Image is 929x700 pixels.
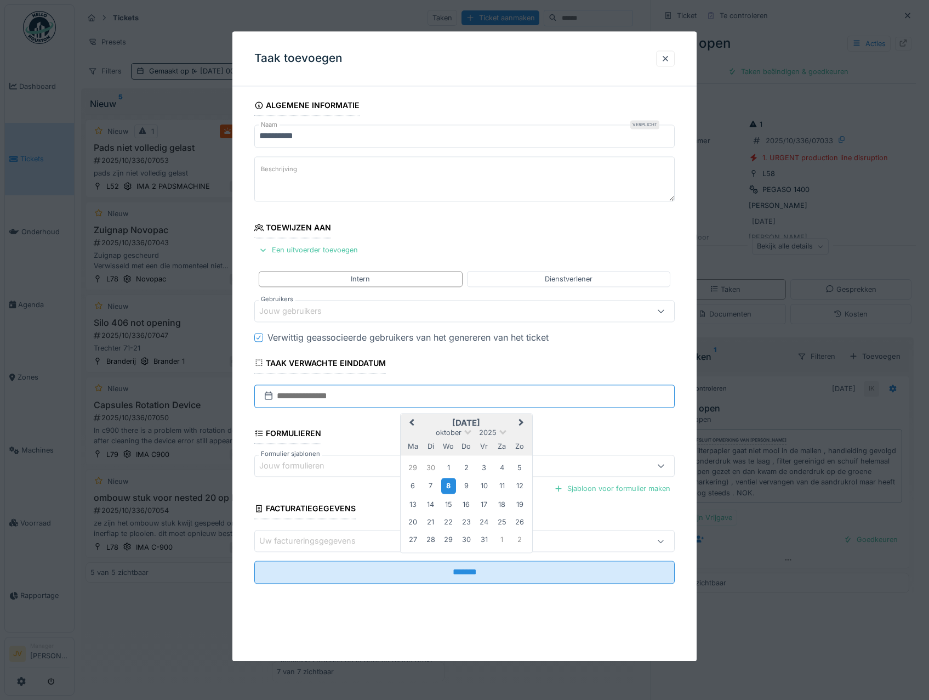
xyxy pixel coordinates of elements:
[406,478,420,493] div: Choose maandag 6 oktober 2025
[436,428,461,437] span: oktober
[512,460,527,475] div: Choose zondag 5 oktober 2025
[459,533,474,547] div: Choose donderdag 30 oktober 2025
[259,449,322,459] label: Formulier sjablonen
[406,533,420,547] div: Choose maandag 27 oktober 2025
[512,515,527,529] div: Choose zondag 26 oktober 2025
[254,97,360,116] div: Algemene informatie
[254,52,343,65] h3: Taak toevoegen
[479,428,497,437] span: 2025
[259,535,371,547] div: Uw factureringsgegevens
[477,497,492,512] div: Choose vrijdag 17 oktober 2025
[259,163,299,177] label: Beschrijving
[512,497,527,512] div: Choose zondag 19 oktober 2025
[441,497,456,512] div: Choose woensdag 15 oktober 2025
[254,501,356,520] div: Facturatiegegevens
[477,478,492,493] div: Choose vrijdag 10 oktober 2025
[512,478,527,493] div: Choose zondag 12 oktober 2025
[259,460,340,472] div: Jouw formulieren
[459,515,474,529] div: Choose donderdag 23 oktober 2025
[351,274,370,284] div: Intern
[404,459,528,549] div: Month oktober, 2025
[259,295,295,304] label: Gebruikers
[514,415,531,432] button: Next Month
[406,460,420,475] div: Choose maandag 29 september 2025
[423,460,438,475] div: Choose dinsdag 30 september 2025
[423,533,438,547] div: Choose dinsdag 28 oktober 2025
[459,460,474,475] div: Choose donderdag 2 oktober 2025
[494,460,509,475] div: Choose zaterdag 4 oktober 2025
[494,478,509,493] div: Choose zaterdag 11 oktober 2025
[477,515,492,529] div: Choose vrijdag 24 oktober 2025
[401,418,532,428] h2: [DATE]
[545,274,592,284] div: Dienstverlener
[512,533,527,547] div: Choose zondag 2 november 2025
[423,478,438,493] div: Choose dinsdag 7 oktober 2025
[441,533,456,547] div: Choose woensdag 29 oktober 2025
[459,497,474,512] div: Choose donderdag 16 oktober 2025
[494,439,509,454] div: zaterdag
[630,121,659,129] div: Verplicht
[254,425,322,444] div: Formulieren
[494,533,509,547] div: Choose zaterdag 1 november 2025
[406,515,420,529] div: Choose maandag 20 oktober 2025
[423,515,438,529] div: Choose dinsdag 21 oktober 2025
[259,121,280,130] label: Naam
[477,439,492,454] div: vrijdag
[477,533,492,547] div: Choose vrijdag 31 oktober 2025
[550,481,675,496] div: Sjabloon voor formulier maken
[441,515,456,529] div: Choose woensdag 22 oktober 2025
[402,415,419,432] button: Previous Month
[459,439,474,454] div: donderdag
[254,220,332,239] div: Toewijzen aan
[441,439,456,454] div: woensdag
[406,497,420,512] div: Choose maandag 13 oktober 2025
[477,460,492,475] div: Choose vrijdag 3 oktober 2025
[423,439,438,454] div: dinsdag
[441,460,456,475] div: Choose woensdag 1 oktober 2025
[512,439,527,454] div: zondag
[459,478,474,493] div: Choose donderdag 9 oktober 2025
[259,305,337,317] div: Jouw gebruikers
[494,515,509,529] div: Choose zaterdag 25 oktober 2025
[267,331,549,344] div: Verwittig geassocieerde gebruikers van het genereren van het ticket
[441,478,456,494] div: Choose woensdag 8 oktober 2025
[423,497,438,512] div: Choose dinsdag 14 oktober 2025
[254,355,386,374] div: Taak verwachte einddatum
[406,439,420,454] div: maandag
[494,497,509,512] div: Choose zaterdag 18 oktober 2025
[254,243,362,258] div: Een uitvoerder toevoegen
